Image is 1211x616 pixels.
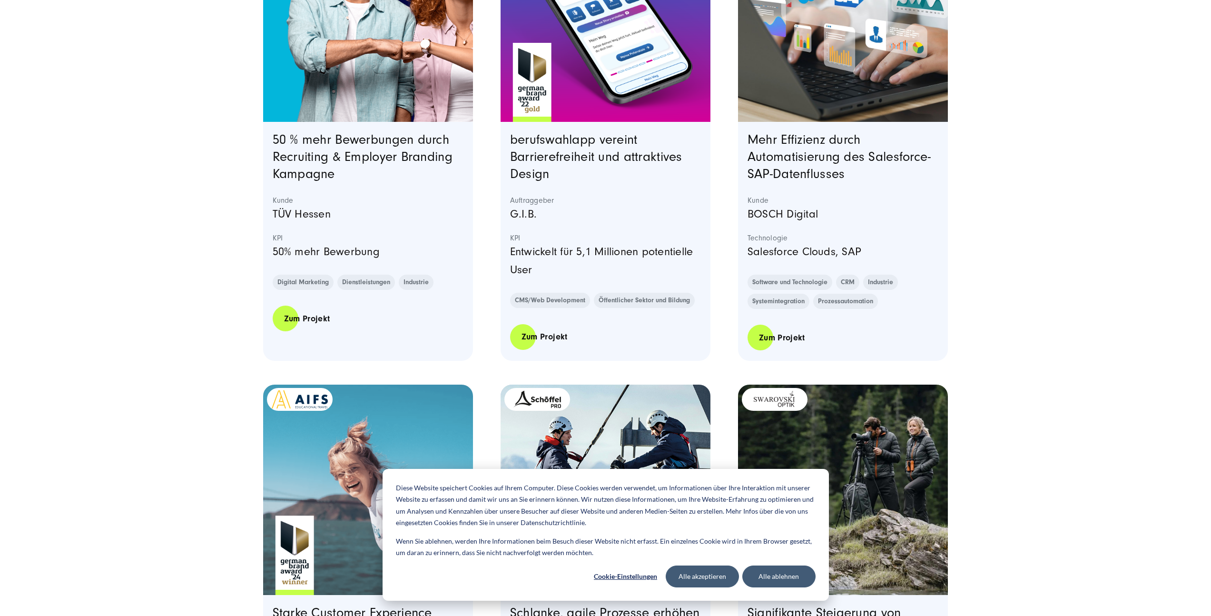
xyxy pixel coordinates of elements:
[748,196,939,205] strong: Kunde
[383,469,829,601] div: Cookie banner
[396,482,816,529] p: Diese Website speichert Cookies auf Ihrem Computer. Diese Cookies werden verwendet, um Informatio...
[399,275,433,290] a: Industrie
[273,205,464,223] p: TÜV Hessen
[273,196,464,205] strong: Kunde
[748,294,809,309] a: Systemintegration
[594,293,695,308] a: Öffentlicher Sektor und Bildung
[748,233,939,243] strong: Technologie
[747,390,802,408] img: Swarovski optik logo - Customer logo - Salesforce B2B-Commerce Consulting and implementation agen...
[738,385,948,595] a: Featured image: - Read full post: SWAROVSKI-OPTIK AG & Co KG.
[813,294,878,309] a: Prozessautomation
[589,566,662,587] button: Cookie-Einstellungen
[510,132,682,181] a: berufswahlapp vereint Barrierefreiheit und attraktives Design
[273,132,453,181] a: 50 % mehr Bewerbungen durch Recruiting & Employer Branding Kampagne
[510,196,701,205] strong: Auftraggeber
[748,205,939,223] p: BOSCH Digital
[742,566,816,587] button: Alle ablehnen
[510,233,701,243] strong: KPI
[396,536,816,559] p: Wenn Sie ablehnen, werden Ihre Informationen beim Besuch dieser Website nicht erfasst. Ein einzel...
[510,293,590,308] a: CMS/Web Development
[272,390,328,408] img: Kunden Logo AIFS | Digital Agency SUNZINET
[836,275,859,290] a: CRM
[337,275,395,290] a: Dienstleistungen
[263,385,473,595] a: Featured image: - Read full post: AIFS Educational Travel | Intuitive Customer Experience für die...
[273,275,334,290] a: Digital Marketing
[863,275,898,290] a: Industrie
[748,243,939,261] p: Salesforce Clouds, SAP
[666,566,739,587] button: Alle akzeptieren
[273,305,342,332] a: Zum Projekt
[273,233,464,243] strong: KPI
[510,205,701,223] p: G.I.B.
[748,324,817,351] a: Zum Projekt
[748,275,832,290] a: Software und Technologie
[510,243,701,279] p: Entwickelt für 5,1 Millionen potentielle User
[513,390,561,408] img: Schoeffel PRO Kunde Logo - Salesforce CRM beratung und implementierung agentur SUNZINET
[501,385,711,595] a: Featured image: - Read full post: Schöffel Pro | Salesforce Sales Cloud Beratung & Implementierun...
[748,132,931,181] a: Mehr Effizienz durch Automatisierung des Salesforce-SAP-Datenflusses
[510,323,579,350] a: Zum Projekt
[273,243,464,261] p: 50% mehr Bewerbung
